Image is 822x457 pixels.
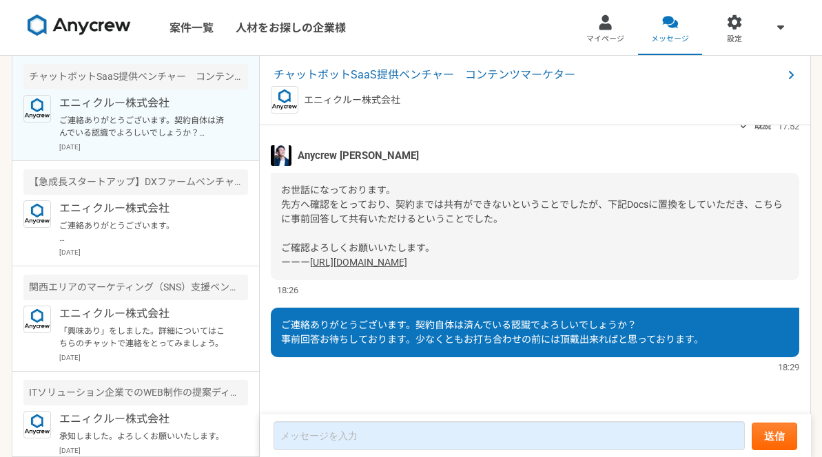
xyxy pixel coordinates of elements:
[59,142,248,152] p: [DATE]
[586,34,624,45] span: マイページ
[59,200,229,217] p: エニィクルー株式会社
[727,34,742,45] span: 設定
[778,120,799,133] span: 17:52
[23,64,248,89] div: チャットボットSaaS提供ベンチャー コンテンツマーケター
[23,200,51,228] img: logo_text_blue_01.png
[271,86,298,114] img: logo_text_blue_01.png
[752,423,797,450] button: 送信
[59,114,229,139] p: ご連絡ありがとうございます。契約自体は済んでいる認識でよろしいでしょうか？ 事前回答お待ちしております。少なくともお打ち合わせの前には頂戴出来ればと思っております。
[23,95,51,123] img: logo_text_blue_01.png
[271,145,291,166] img: S__5267474.jpg
[59,325,229,350] p: 「興味あり」をしました。詳細についてはこちらのチャットで連絡をとってみましょう。
[59,445,248,456] p: [DATE]
[23,169,248,195] div: 【急成長スタートアップ】DXファームベンチャー 広告マネージャー
[59,95,229,111] p: エニィクルー株式会社
[310,257,407,268] a: [URL][DOMAIN_NAME]
[23,306,51,333] img: logo_text_blue_01.png
[651,34,689,45] span: メッセージ
[59,352,248,363] p: [DATE]
[274,67,783,83] span: チャットボットSaaS提供ベンチャー コンテンツマーケター
[304,93,400,107] p: エニィクルー株式会社
[28,14,131,36] img: 8DqYSo04kwAAAAASUVORK5CYII=
[277,284,298,297] span: 18:26
[23,380,248,405] div: ITソリューション企業でのWEB制作の提案ディレクション対応ができる人材を募集
[59,411,229,427] p: エニィクルー株式会社
[59,220,229,244] p: ご連絡ありがとうございます。 出社は、火曜から11時頃隔週とかであれば検討可能です。毎週は厳しいと思います。
[59,430,229,443] p: 承知しました。よろしくお願いいたします。
[778,361,799,374] span: 18:29
[59,247,248,257] p: [DATE]
[281,184,783,268] span: お世話になっております。 先方へ確認をとっており、契約までは共有ができないということでしたが、下記Docsに置換をしていただき、こちらに事前回答して共有いただけるということでした。 ご確認よろし...
[59,306,229,322] p: エニィクルー株式会社
[23,275,248,300] div: 関西エリアのマーケティング（SNS）支援ベンチャー マーケター兼クライアント担当
[281,319,703,345] span: ご連絡ありがとうございます。契約自体は済んでいる認識でよろしいでしょうか？ 事前回答お待ちしております。少なくともお打ち合わせの前には頂戴出来ればと思っております。
[754,118,771,134] span: 既読
[23,411,51,438] img: logo_text_blue_01.png
[298,148,419,163] span: Anycrew [PERSON_NAME]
